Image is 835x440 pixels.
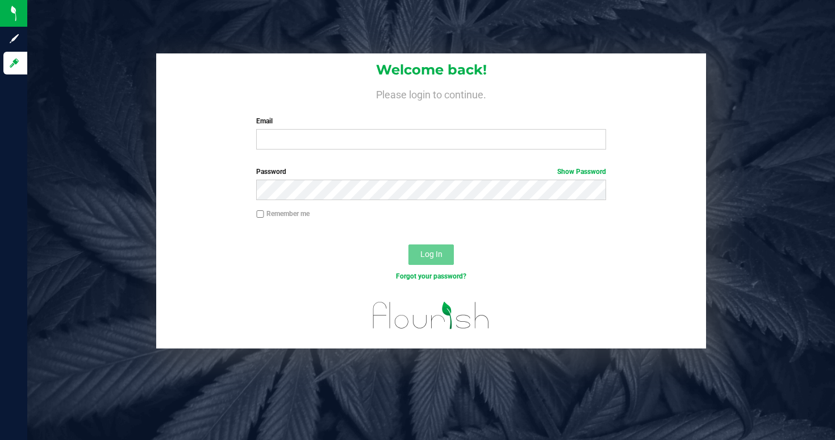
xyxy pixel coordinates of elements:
[9,33,20,44] inline-svg: Sign up
[362,293,500,338] img: flourish_logo.svg
[156,63,706,77] h1: Welcome back!
[256,209,310,219] label: Remember me
[256,116,606,126] label: Email
[557,168,606,176] a: Show Password
[9,57,20,69] inline-svg: Log in
[396,272,466,280] a: Forgot your password?
[420,250,442,259] span: Log In
[256,210,264,218] input: Remember me
[156,86,706,100] h4: Please login to continue.
[408,244,454,265] button: Log In
[256,168,286,176] span: Password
